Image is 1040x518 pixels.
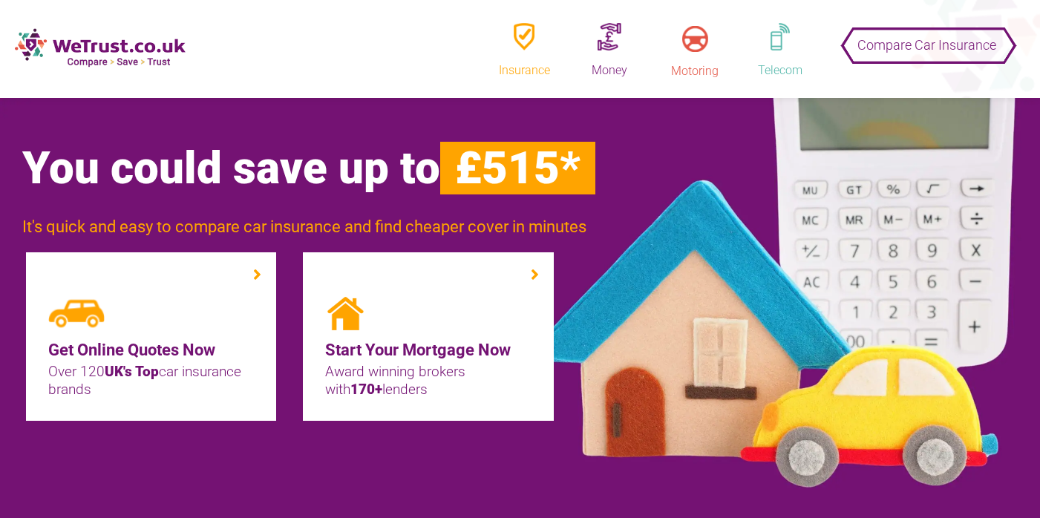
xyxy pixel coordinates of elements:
[48,338,255,363] a: Get Online Quotes Now
[105,363,159,380] span: UK's Top
[325,363,532,399] p: Award winning brokers with lenders
[440,142,595,194] span: £515*
[22,142,595,194] span: You could save up to
[598,23,621,50] img: money.png
[572,62,647,79] div: Money
[325,338,532,363] a: Start Your Mortgage Now
[350,381,382,398] span: 170+
[325,297,365,330] img: img
[847,24,1007,53] button: Compare Car Insurance
[857,27,996,63] span: Compare Car Insurance
[743,62,817,79] div: Telecom
[514,23,534,50] img: insurence.png
[22,217,586,236] span: It's quick and easy to compare car insurance and find cheaper cover in minutes
[658,63,732,79] div: Motoring
[771,23,789,50] img: telephone.png
[15,28,186,68] img: new-logo.png
[48,363,255,399] p: Over 120 car insurance brands
[682,26,708,52] img: motoring.png
[487,62,561,79] div: Insurance
[48,297,105,330] img: img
